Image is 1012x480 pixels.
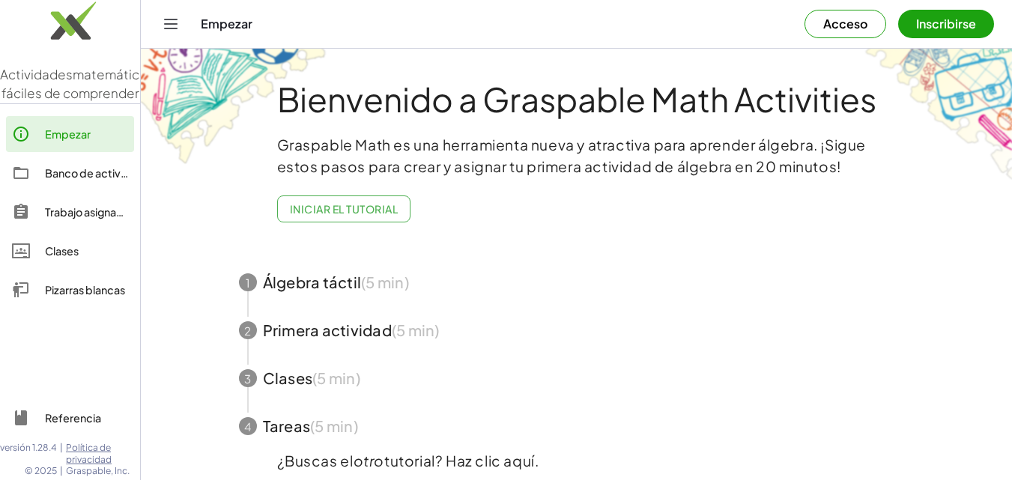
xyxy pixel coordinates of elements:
[66,442,112,465] font: Política de privacidad
[141,47,328,166] img: get-started-bg-ul-Ceg4j33I.png
[277,195,411,222] button: Iniciar el tutorial
[221,354,933,402] button: 3Clases(5 min)
[66,465,130,476] font: Graspable, Inc.
[244,372,251,386] font: 3
[45,205,130,219] font: Trabajo asignado
[290,202,398,216] font: Iniciar el tutorial
[6,194,134,230] a: Trabajo asignado
[916,16,976,31] font: Inscribirse
[221,306,933,354] button: 2Primera actividad(5 min)
[805,10,886,38] button: Acceso
[45,166,156,180] font: Banco de actividades
[66,442,140,465] a: Política de privacidad
[277,136,867,175] font: Graspable Math es una herramienta nueva y atractiva para aprender álgebra. ¡Sigue estos pasos par...
[6,400,134,436] a: Referencia
[6,116,134,152] a: Empezar
[45,283,125,297] font: Pizarras blancas
[823,16,867,31] font: Acceso
[221,402,933,450] button: 4Tareas(5 min)
[60,442,63,453] font: |
[244,324,251,338] font: 2
[384,452,539,470] font: tutorial? Haz clic aquí.
[45,127,91,141] font: Empezar
[354,452,384,470] font: otro
[60,465,63,476] font: |
[6,272,134,308] a: Pizarras blancas
[244,420,251,434] font: 4
[898,10,994,38] button: Inscribirse
[277,452,354,470] font: ¿Buscas el
[45,244,79,258] font: Clases
[159,12,183,36] button: Cambiar navegación
[25,465,57,476] font: © 2025
[277,78,876,120] font: Bienvenido a Graspable Math Activities
[6,233,134,269] a: Clases
[45,411,101,425] font: Referencia
[6,155,134,191] a: Banco de actividades
[1,66,154,102] font: matemáticas fáciles de comprender
[246,276,250,291] font: 1
[221,258,933,306] button: 1Álgebra táctil(5 min)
